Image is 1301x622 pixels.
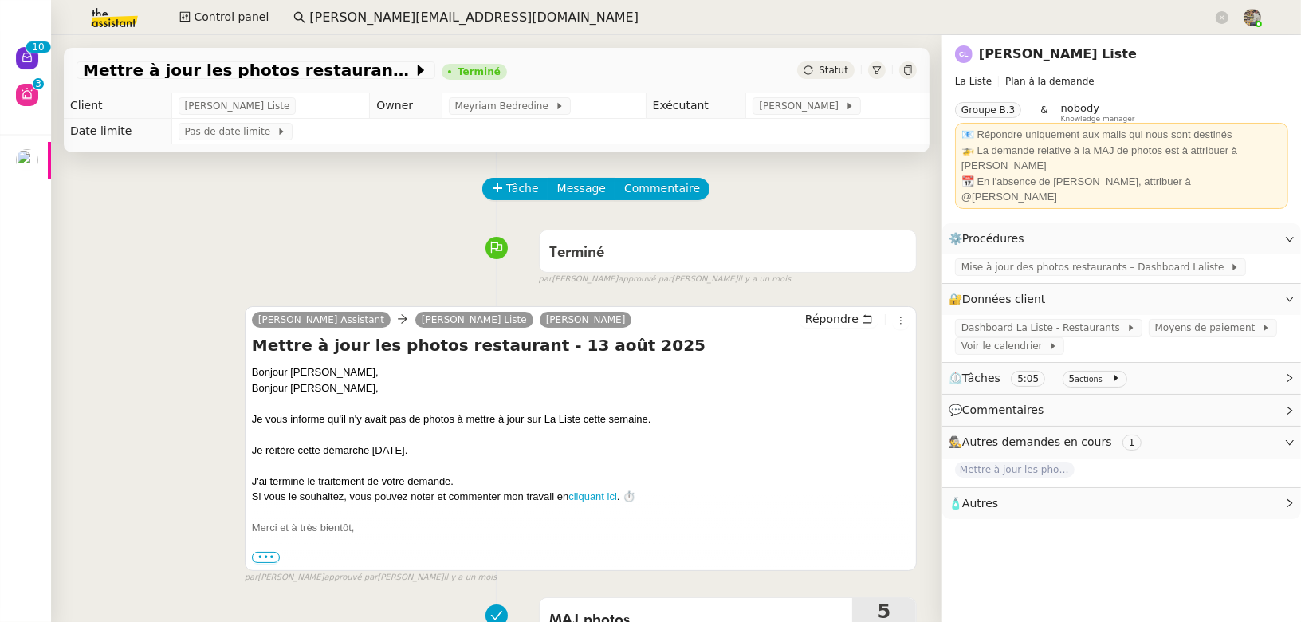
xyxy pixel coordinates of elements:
small: [PERSON_NAME] [PERSON_NAME] [245,571,497,585]
div: 💬Commentaires [942,395,1301,426]
span: 🕵️ [949,435,1148,448]
small: [PERSON_NAME] [PERSON_NAME] [539,273,792,286]
td: Owner [370,93,442,119]
span: Statut [819,65,848,76]
div: ⏲️Tâches 5:05 5actions [942,363,1301,394]
span: Terminé [549,246,604,260]
span: Mettre à jour les photos des hôtels [955,462,1075,478]
button: Tâche [482,178,548,200]
span: 5 [1069,373,1075,384]
small: actions [1075,375,1103,384]
span: Tâches [962,372,1000,384]
img: 388bd129-7e3b-4cb1-84b4-92a3d763e9b7 [1244,9,1261,26]
span: Mettre à jour les photos restaurant - 13 août 2025 [83,62,413,78]
app-user-label: Knowledge manager [1061,102,1135,123]
img: svg [955,45,973,63]
nz-badge-sup: 10 [26,41,50,53]
span: nobody [1061,102,1099,114]
a: cliquant ici [568,490,617,502]
div: Si vous le souhaitez, vous pouvez noter et commenter mon travail en . ⏱️ [252,489,910,505]
span: Autres demandes en cours [962,435,1112,448]
nz-tag: 1 [1122,435,1142,451]
span: Données client [962,293,1046,305]
div: ⚙️Procédures [942,223,1301,254]
span: Meyriam Bedredine [455,98,555,114]
img: users%2FAXgjBsdPtrYuxuZvIJjRexEdqnq2%2Favatar%2F1599931753966.jpeg [16,149,38,171]
div: 📆 En l'absence de [PERSON_NAME], attribuer à @[PERSON_NAME] [961,174,1282,205]
span: Message [557,179,606,198]
nz-tag: 5:05 [1011,371,1045,387]
span: Tâche [506,179,539,198]
div: Merci et à très bientôt, [252,520,910,536]
span: Autres [962,497,998,510]
div: Je vous informe qu'il n'y avait pas de photos à mettre à jour sur La Liste cette semaine. [252,411,910,427]
a: [PERSON_NAME] [540,313,632,327]
h4: Mettre à jour les photos restaurant - 13 août 2025 [252,334,910,356]
div: 🔐Données client [942,284,1301,315]
span: Commentaire [624,179,700,198]
span: par [539,273,552,286]
p: 1 [32,41,38,56]
div: J'ai terminé le traitement de votre demande. [252,474,910,490]
span: ••• [252,552,281,563]
span: 🧴 [949,497,998,510]
span: Dashboard La Liste - Restaurants [961,320,1126,336]
span: [PERSON_NAME] Liste [185,98,290,114]
span: par [245,571,258,585]
span: ⚙️ [949,230,1032,248]
span: [PERSON_NAME] [759,98,844,114]
span: Knowledge manager [1061,115,1135,124]
span: Voir le calendrier [961,338,1048,354]
span: Plan à la demande [1005,76,1095,87]
span: 💬 [949,404,1051,416]
span: Moyens de paiement [1155,320,1261,336]
button: Message [548,178,615,200]
span: Control panel [194,8,269,26]
button: Control panel [170,6,278,29]
div: 🧴Autres [942,488,1301,519]
a: [PERSON_NAME] Liste [979,46,1137,61]
span: Procédures [962,232,1024,245]
nz-tag: Groupe B.3 [955,102,1021,118]
td: Date limite [64,119,171,144]
span: Commentaires [962,404,1044,416]
p: 0 [38,41,45,56]
button: Commentaire [615,178,709,200]
a: [PERSON_NAME] Liste [415,313,533,327]
p: 3 [35,78,41,93]
div: 🚁 La demande relative à la MAJ de photos est à attribuer à [PERSON_NAME] [961,143,1282,174]
span: Mise à jour des photos restaurants – Dashboard Laliste [961,259,1230,275]
span: Répondre [805,311,859,327]
div: Je réitère cette démarche [DATE]. [252,443,910,459]
div: 🕵️Autres demandes en cours 1 [942,427,1301,458]
div: Bonjour [PERSON_NAME], [252,380,910,396]
button: Répondre [800,310,878,328]
td: Client [64,93,171,119]
div: Terminé [458,67,501,77]
div: Bonjour [PERSON_NAME], [252,364,910,380]
span: 5 [852,602,916,621]
span: Pas de date limite [185,124,277,140]
a: [PERSON_NAME] Assistant [252,313,391,327]
span: 🔐 [949,290,1052,309]
nz-badge-sup: 3 [33,78,44,89]
input: Rechercher [309,7,1213,29]
span: approuvé par [324,571,377,585]
span: il y a un mois [737,273,791,286]
span: approuvé par [618,273,671,286]
span: La Liste [955,76,992,87]
span: ⏲️ [949,372,1134,384]
td: Exécutant [646,93,746,119]
span: & [1040,102,1047,123]
div: 📧 Répondre uniquement aux mails qui nous sont destinés [961,127,1282,143]
span: il y a un mois [444,571,497,585]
